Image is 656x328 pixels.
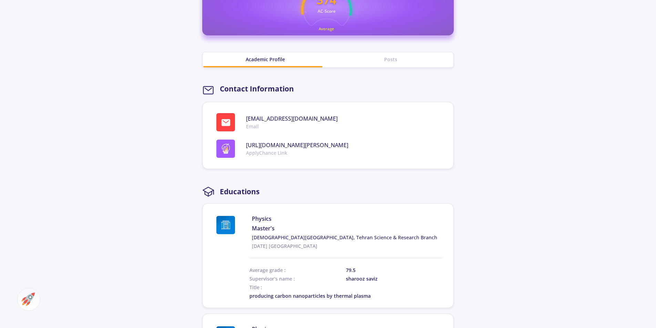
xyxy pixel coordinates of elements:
[252,224,442,232] span: Master's
[221,144,231,154] img: logo
[317,8,335,14] text: AC-Score
[346,266,410,274] span: 79.5
[346,275,410,282] span: sharooz saviz
[249,275,346,282] span: Supervisor's name :
[249,266,346,274] span: Average grade :
[249,284,262,291] span: Title :
[246,149,348,156] span: ApplyChance Link
[21,293,35,306] img: ac-market
[246,141,348,149] span: [URL][DOMAIN_NAME][PERSON_NAME]
[252,215,442,223] span: Physics
[319,26,334,31] text: Average
[220,187,259,196] h2: Educations
[252,242,442,250] span: [DATE] [GEOGRAPHIC_DATA]
[328,56,453,63] div: Posts
[203,56,328,63] div: Academic Profile
[220,85,294,93] h2: Contact Information
[252,234,442,241] a: [DEMOGRAPHIC_DATA][GEOGRAPHIC_DATA], Tehran Science & Research Branch
[216,216,235,234] img: Islamic Azad University, Tehran Science & Research Branch logo
[246,123,338,130] span: Email
[246,114,338,123] span: [EMAIL_ADDRESS][DOMAIN_NAME]
[249,293,371,299] span: producing carbon nanoparticles by thermal plasma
